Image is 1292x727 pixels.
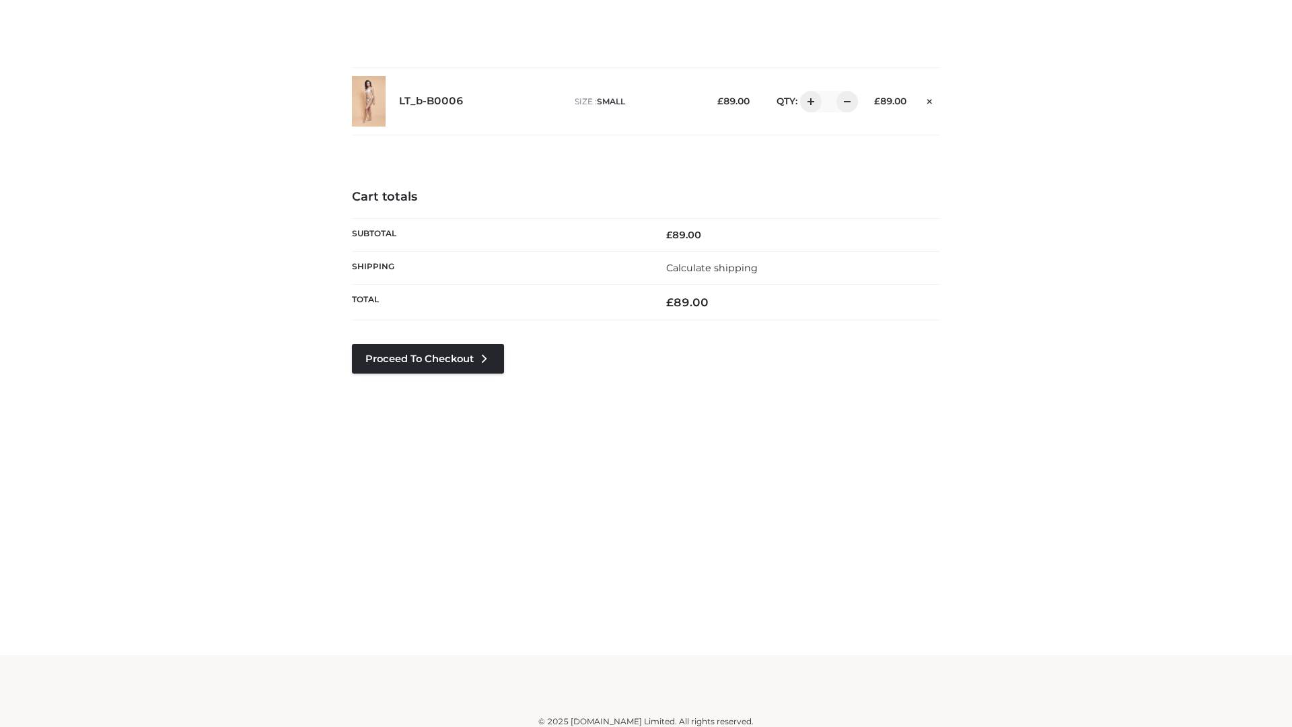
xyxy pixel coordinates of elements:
span: SMALL [597,96,625,106]
p: size : [575,96,696,108]
a: Remove this item [920,91,940,108]
th: Total [352,285,646,320]
bdi: 89.00 [874,96,906,106]
a: Proceed to Checkout [352,344,504,374]
span: £ [717,96,723,106]
a: LT_b-B0006 [399,95,464,108]
div: QTY: [763,91,853,112]
span: £ [666,229,672,241]
span: £ [874,96,880,106]
th: Subtotal [352,218,646,251]
bdi: 89.00 [717,96,750,106]
a: Calculate shipping [666,262,758,274]
span: £ [666,296,674,309]
bdi: 89.00 [666,229,701,241]
th: Shipping [352,251,646,284]
h4: Cart totals [352,190,940,205]
bdi: 89.00 [666,296,709,309]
